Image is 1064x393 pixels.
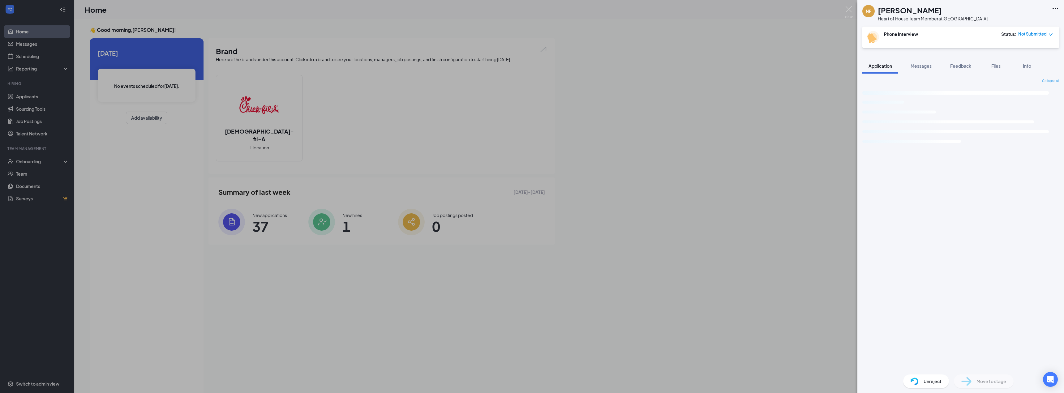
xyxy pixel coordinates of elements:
span: Collapse all [1042,79,1059,83]
span: Not Submitted [1018,31,1047,37]
span: down [1049,32,1053,37]
div: Status : [1001,31,1016,37]
h1: [PERSON_NAME] [878,5,942,15]
svg: Ellipses [1052,5,1059,12]
div: Open Intercom Messenger [1043,372,1058,387]
b: Phone Interview [884,31,918,37]
div: NF [866,8,871,14]
span: Unreject [924,378,942,385]
span: Info [1023,63,1031,69]
svg: Loading interface... [862,86,1059,164]
span: Messages [911,63,932,69]
span: Feedback [950,63,971,69]
div: Heart of House Team Member at [GEOGRAPHIC_DATA] [878,15,988,22]
span: Move to stage [976,378,1006,385]
span: Files [991,63,1001,69]
span: Application [869,63,892,69]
